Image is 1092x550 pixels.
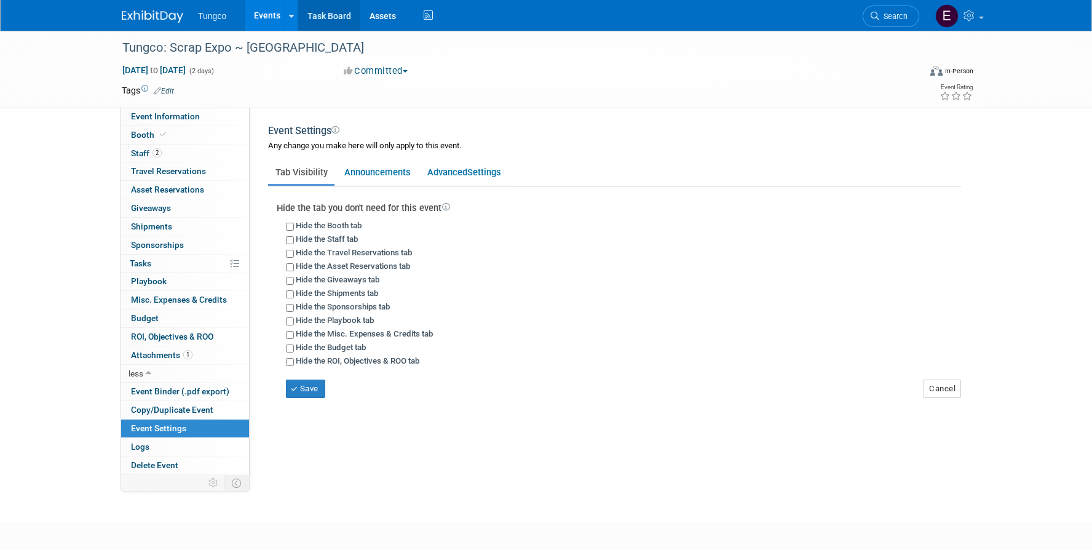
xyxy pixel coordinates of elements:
label: Hide the Asset Reservations tab [296,261,410,271]
a: Giveaways [121,199,249,217]
i: Booth reservation complete [160,131,166,138]
span: Playbook [131,276,167,286]
span: to [148,65,160,75]
a: Delete Event [121,456,249,474]
div: Tungco: Scrap Expo ~ [GEOGRAPHIC_DATA] [118,37,901,59]
span: 1 [183,350,192,359]
a: Attachments1 [121,346,249,364]
span: 2 [152,148,162,157]
span: Sponsorships [131,240,184,250]
label: Hide the Budget tab [296,343,366,352]
span: [DATE] [DATE] [122,65,186,76]
td: Tags [122,84,174,97]
a: Booth [121,126,249,144]
a: Tab Visibility [268,161,334,184]
a: Logs [121,438,249,456]
a: Search [863,6,919,27]
div: Event Rating [940,84,973,90]
span: Delete Event [131,460,178,470]
td: Personalize Event Tab Strip [203,475,224,491]
div: Hide the tab you don't need for this event [277,202,961,215]
a: Announcements [337,161,417,184]
a: Travel Reservations [121,162,249,180]
span: Event Binder (.pdf export) [131,386,229,396]
span: Staff [131,148,162,158]
a: AdvancedSettings [420,161,508,184]
label: Hide the Travel Reservations tab [296,248,412,257]
span: Event Information [131,111,200,121]
a: Budget [121,309,249,327]
span: (2 days) [188,67,214,75]
a: Sponsorships [121,236,249,254]
span: Travel Reservations [131,166,206,176]
a: ROI, Objectives & ROO [121,328,249,346]
button: Save [286,380,325,398]
span: less [129,369,143,378]
span: Giveaways [131,203,171,213]
span: Shipments [131,221,172,231]
a: Copy/Duplicate Event [121,401,249,419]
span: Settings [467,167,501,178]
label: Hide the Giveaways tab [296,275,379,284]
label: Hide the ROI, Objectives & ROO tab [296,356,419,365]
span: Booth [131,130,168,140]
span: Attachments [131,350,192,360]
td: Toggle Event Tabs [224,475,250,491]
label: Hide the Sponsorships tab [296,302,390,311]
span: Event Settings [131,423,186,433]
label: Hide the Misc. Expenses & Credits tab [296,329,433,338]
a: Event Binder (.pdf export) [121,383,249,401]
a: Event Settings [121,420,249,437]
span: Copy/Duplicate Event [131,405,213,415]
span: Logs [131,442,149,452]
label: Hide the Shipments tab [296,289,378,298]
div: Event Settings [268,124,961,140]
a: less [121,365,249,383]
span: Budget [131,313,159,323]
img: ExhibitDay [122,10,183,23]
span: Asset Reservations [131,185,204,194]
a: Staff2 [121,145,249,162]
a: Tasks [121,255,249,273]
label: Hide the Booth tab [296,221,362,230]
img: Format-Inperson.png [930,66,943,76]
span: Tungco [198,11,226,21]
a: Edit [154,87,174,95]
span: Misc. Expenses & Credits [131,295,227,305]
button: Cancel [924,380,961,398]
span: ROI, Objectives & ROO [131,332,213,341]
a: Shipments [121,218,249,236]
div: Event Format [847,64,973,82]
button: Committed [339,65,413,78]
a: Event Information [121,108,249,126]
a: Misc. Expenses & Credits [121,291,249,309]
img: eddie beeny [935,4,959,28]
div: In-Person [944,66,973,76]
label: Hide the Staff tab [296,234,358,244]
a: Playbook [121,273,249,290]
a: Asset Reservations [121,181,249,199]
div: Any change you make here will only apply to this event. [268,140,961,164]
span: Tasks [130,258,151,268]
label: Hide the Playbook tab [296,316,374,325]
span: Search [879,12,908,21]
